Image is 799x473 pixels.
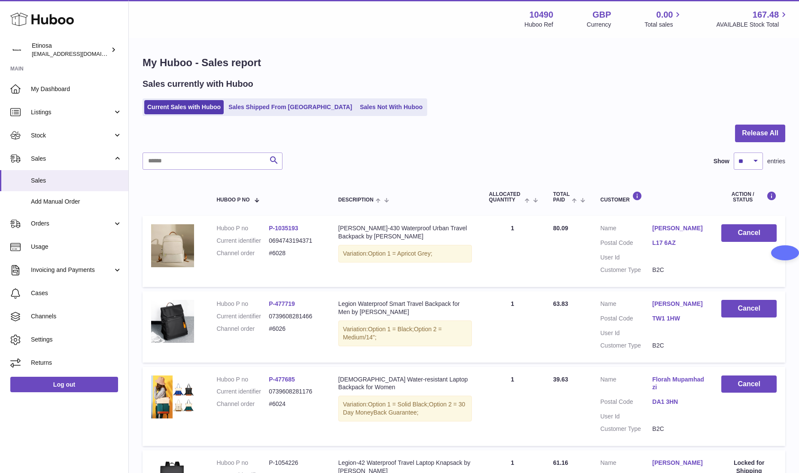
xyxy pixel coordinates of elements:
[32,42,109,58] div: Etinosa
[357,100,425,114] a: Sales Not With Huboo
[480,291,544,363] td: 1
[553,300,568,307] span: 63.83
[600,300,652,310] dt: Name
[10,43,23,56] img: Wolphuk@gmail.com
[600,191,704,203] div: Customer
[216,300,269,308] dt: Huboo P no
[31,220,113,228] span: Orders
[225,100,355,114] a: Sales Shipped From [GEOGRAPHIC_DATA]
[489,192,523,203] span: ALLOCATED Quantity
[652,239,704,247] a: L17 6AZ
[31,177,122,185] span: Sales
[600,412,652,421] dt: User Id
[31,85,122,93] span: My Dashboard
[716,9,789,29] a: 167.48 AVAILABLE Stock Total
[656,9,673,21] span: 0.00
[735,125,785,142] button: Release All
[216,375,269,384] dt: Huboo P no
[338,300,472,316] div: Legion Waterproof Smart Travel Backpack for Men by [PERSON_NAME]
[652,398,704,406] a: DA1 3HN
[338,396,472,421] div: Variation:
[143,56,785,70] h1: My Huboo - Sales report
[553,225,568,232] span: 80.09
[753,9,779,21] span: 167.48
[31,336,122,344] span: Settings
[600,266,652,274] dt: Customer Type
[525,21,553,29] div: Huboo Ref
[31,359,122,367] span: Returns
[31,155,113,163] span: Sales
[644,9,683,29] a: 0.00 Total sales
[368,250,432,257] span: Option 1 = Apricot Grey;
[216,459,269,467] dt: Huboo P no
[368,326,414,333] span: Option 1 = Black;
[31,108,113,116] span: Listings
[600,459,652,469] dt: Name
[338,224,472,241] div: [PERSON_NAME]-430 Waterproof Urban Travel Backpack by [PERSON_NAME]
[216,249,269,257] dt: Channel order
[216,197,249,203] span: Huboo P no
[32,50,126,57] span: [EMAIL_ADDRESS][DOMAIN_NAME]
[31,266,113,274] span: Invoicing and Payments
[269,376,295,383] a: P-477685
[652,266,704,274] dd: B2C
[151,375,194,418] img: TB-12-2.jpg
[714,157,729,165] label: Show
[600,342,652,350] dt: Customer Type
[338,197,374,203] span: Description
[587,21,611,29] div: Currency
[216,400,269,408] dt: Channel order
[269,237,321,245] dd: 0694743194371
[529,9,553,21] strong: 10490
[652,459,704,467] a: [PERSON_NAME]
[600,425,652,433] dt: Customer Type
[480,367,544,446] td: 1
[31,289,122,297] span: Cases
[600,329,652,337] dt: User Id
[721,191,777,203] div: Action / Status
[31,312,122,320] span: Channels
[216,388,269,396] dt: Current identifier
[721,300,777,317] button: Cancel
[652,342,704,350] dd: B2C
[269,459,321,467] dd: P-1054226
[31,243,122,251] span: Usage
[31,198,122,206] span: Add Manual Order
[592,9,611,21] strong: GBP
[600,239,652,249] dt: Postal Code
[600,314,652,325] dt: Postal Code
[151,300,194,343] img: High-Quality-Waterproof-Men-s-Laptop-Backpack-Luxury-Brand-Designer-Black-Backpack-for-Business-U...
[600,375,652,394] dt: Name
[644,21,683,29] span: Total sales
[338,320,472,346] div: Variation:
[716,21,789,29] span: AVAILABLE Stock Total
[652,314,704,323] a: TW1 1HW
[269,388,321,396] dd: 0739608281176
[553,459,568,466] span: 61.16
[151,224,194,267] img: Female-Bags-High-capacity-Lightweight-Backpacks-For-Women-Waterproof-Wear-resistant-14-Inch-Lapto...
[652,375,704,392] a: Florah Mupamhadzi
[767,157,785,165] span: entries
[269,325,321,333] dd: #6026
[269,249,321,257] dd: #6028
[31,131,113,140] span: Stock
[652,224,704,232] a: [PERSON_NAME]
[10,377,118,392] a: Log out
[216,312,269,320] dt: Current identifier
[600,398,652,408] dt: Postal Code
[144,100,224,114] a: Current Sales with Huboo
[652,300,704,308] a: [PERSON_NAME]
[343,326,442,341] span: Option 2 = Medium/14";
[721,375,777,393] button: Cancel
[269,300,295,307] a: P-477719
[600,224,652,235] dt: Name
[600,253,652,262] dt: User Id
[216,325,269,333] dt: Channel order
[553,376,568,383] span: 39.63
[143,78,253,90] h2: Sales currently with Huboo
[269,225,298,232] a: P-1035193
[269,400,321,408] dd: #6024
[338,245,472,262] div: Variation:
[338,375,472,392] div: [DEMOGRAPHIC_DATA] Water-resistant Laptop Backpack for Women
[721,224,777,242] button: Cancel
